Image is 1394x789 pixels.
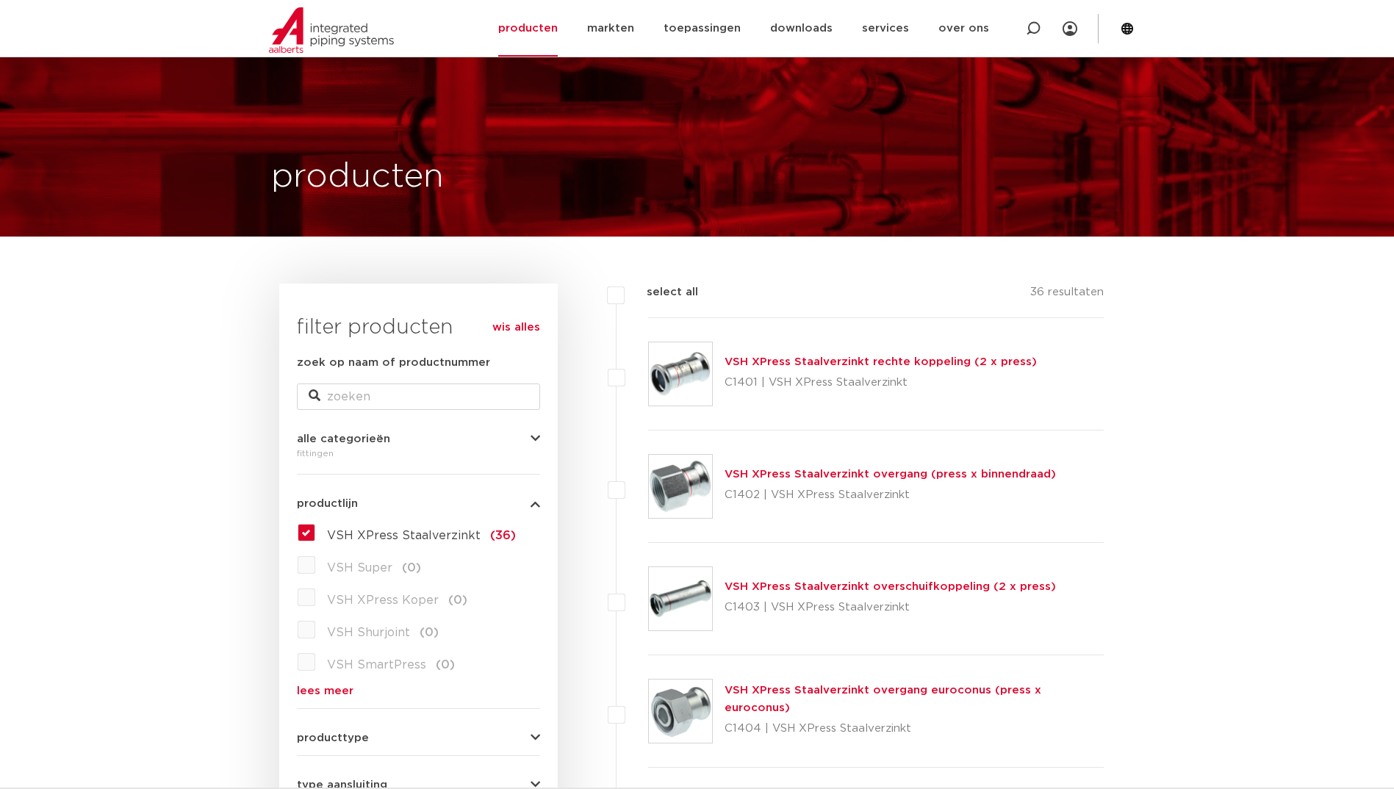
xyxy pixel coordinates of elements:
[297,498,540,509] button: productlijn
[725,581,1056,592] a: VSH XPress Staalverzinkt overschuifkoppeling (2 x press)
[725,685,1041,713] a: VSH XPress Staalverzinkt overgang euroconus (press x euroconus)
[327,659,426,671] span: VSH SmartPress
[297,354,490,372] label: zoek op naam of productnummer
[297,383,540,410] input: zoeken
[297,498,358,509] span: productlijn
[1030,284,1104,306] p: 36 resultaten
[1063,12,1077,45] div: my IPS
[297,433,390,444] span: alle categorieën
[297,433,540,444] button: alle categorieën
[420,627,439,638] span: (0)
[725,469,1056,480] a: VSH XPress Staalverzinkt overgang (press x binnendraad)
[649,455,712,518] img: Thumbnail for VSH XPress Staalverzinkt overgang (press x binnendraad)
[297,444,540,462] div: fittingen
[327,627,410,638] span: VSH Shurjoint
[625,284,698,301] label: select all
[490,530,516,541] span: (36)
[436,659,455,671] span: (0)
[492,319,540,336] a: wis alles
[297,732,369,743] span: producttype
[649,680,712,743] img: Thumbnail for VSH XPress Staalverzinkt overgang euroconus (press x euroconus)
[402,562,421,574] span: (0)
[297,313,540,342] h3: filter producten
[448,594,467,606] span: (0)
[725,371,1037,394] p: C1401 | VSH XPress Staalverzinkt
[649,567,712,630] img: Thumbnail for VSH XPress Staalverzinkt overschuifkoppeling (2 x press)
[327,562,392,574] span: VSH Super
[725,483,1056,507] p: C1402 | VSH XPress Staalverzinkt
[725,717,1104,741] p: C1404 | VSH XPress Staalverzinkt
[297,685,540,696] a: lees meer
[271,154,444,201] h1: producten
[725,596,1056,619] p: C1403 | VSH XPress Staalverzinkt
[327,594,439,606] span: VSH XPress Koper
[297,732,540,743] button: producttype
[725,356,1037,367] a: VSH XPress Staalverzinkt rechte koppeling (2 x press)
[649,342,712,406] img: Thumbnail for VSH XPress Staalverzinkt rechte koppeling (2 x press)
[327,530,481,541] span: VSH XPress Staalverzinkt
